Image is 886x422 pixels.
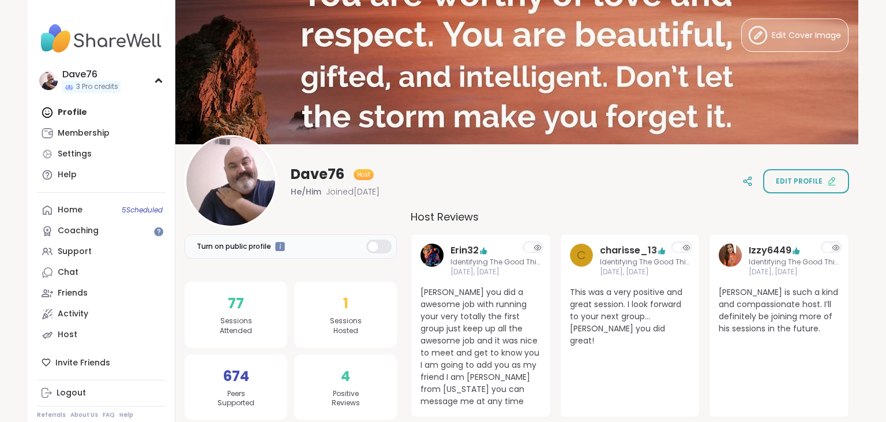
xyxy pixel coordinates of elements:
div: Activity [58,308,88,320]
a: Friends [37,283,166,304]
a: Referrals [37,411,66,419]
span: Sessions Hosted [330,316,362,336]
a: Help [119,411,133,419]
img: Izzy6449 [719,244,742,267]
span: Sessions Attended [220,316,252,336]
div: Host [58,329,77,341]
span: c [577,247,586,264]
a: Membership [37,123,166,144]
button: Edit profile [763,169,849,193]
a: Erin32 [450,244,479,257]
span: Dave76 [291,165,344,184]
span: Identifying The Good Things About Yourself [600,257,690,267]
span: [DATE], [DATE] [600,267,690,277]
img: Erin32 [421,244,444,267]
div: Membership [58,128,110,139]
span: [PERSON_NAME] you did a awesome job with running your very totally the first group just keep up a... [421,286,541,408]
span: [PERSON_NAME] is such a kind and compassionate host. I’ll definitely be joining more of his sessi... [719,286,839,335]
a: Erin32 [421,244,444,277]
div: Coaching [58,225,99,237]
a: Izzy6449 [749,244,791,257]
a: Host [37,324,166,345]
span: [DATE], [DATE] [450,267,541,277]
span: Joined [DATE] [326,186,380,197]
span: Positive Reviews [332,389,360,409]
div: Chat [58,267,78,278]
span: 5 Scheduled [122,206,163,215]
span: [DATE], [DATE] [749,267,839,277]
a: Help [37,165,166,185]
iframe: Spotlight [275,242,285,252]
span: 3 Pro credits [76,82,118,92]
a: FAQ [103,411,115,419]
a: Settings [37,144,166,165]
a: c [570,244,593,277]
a: charisse_13 [600,244,657,257]
span: 77 [228,293,244,314]
a: About Us [70,411,98,419]
div: Dave76 [62,68,121,81]
span: 4 [341,366,350,387]
span: Edit profile [776,176,823,186]
span: Edit Cover Image [772,29,841,42]
span: Turn on public profile [197,241,271,252]
div: Support [58,246,92,257]
img: ShareWell Nav Logo [37,18,166,59]
div: Settings [58,148,92,160]
a: Izzy6449 [719,244,742,277]
div: Friends [58,287,88,299]
a: Logout [37,383,166,404]
span: Identifying The Good Things About Yourself [450,257,541,267]
div: Home [58,204,82,216]
a: Home5Scheduled [37,200,166,221]
div: Logout [57,387,86,399]
span: Identifying The Good Things About Yourself [749,257,839,267]
img: Dave76 [39,72,58,90]
span: Peers Supported [217,389,254,409]
span: This was a very positive and great session. I look forward to your next group… [PERSON_NAME] you ... [570,286,690,347]
a: Coaching [37,221,166,241]
div: Invite Friends [37,352,166,373]
span: 1 [343,293,348,314]
span: 674 [223,366,249,387]
img: Dave76 [186,137,275,226]
button: Edit Cover Image [741,18,849,52]
span: He/Him [291,186,321,197]
iframe: Spotlight [154,227,163,236]
a: Support [37,241,166,262]
div: Help [58,169,77,181]
span: Host [357,170,370,179]
a: Activity [37,304,166,324]
a: Chat [37,262,166,283]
